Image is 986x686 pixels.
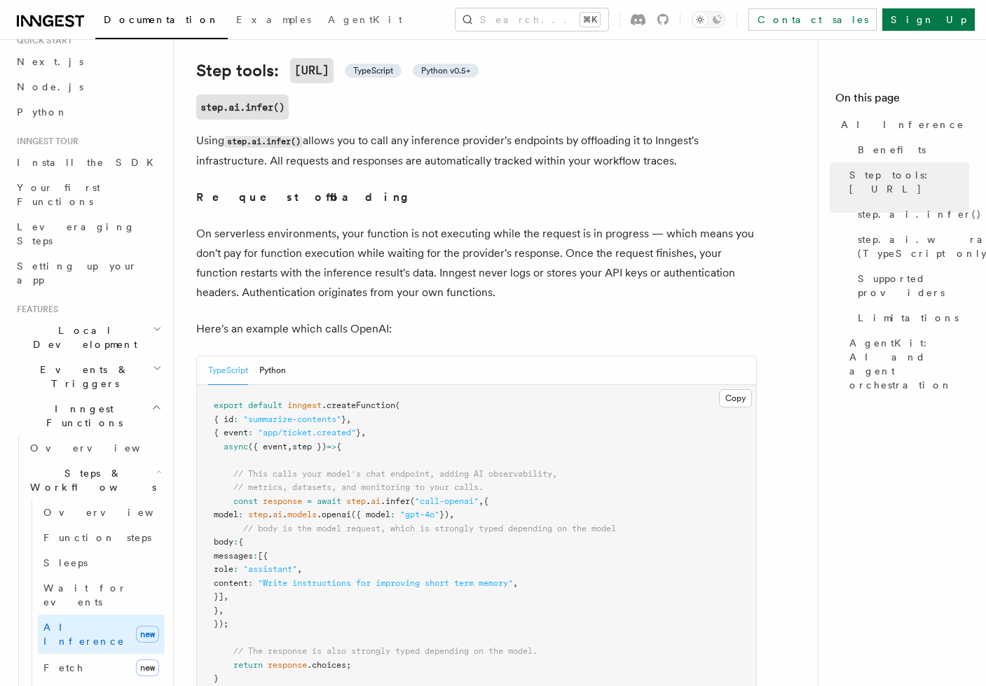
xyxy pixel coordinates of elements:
a: step.ai.wrap() (TypeScript only) [852,227,969,266]
a: Contact sales [748,8,877,31]
span: Supported providers [858,272,969,300]
button: Events & Triggers [11,357,165,396]
span: Function steps [43,532,151,543]
span: : [248,578,253,588]
a: Install the SDK [11,150,165,175]
span: } [356,428,361,437]
span: ai [371,496,381,506]
span: async [224,442,248,451]
span: , [513,578,518,588]
span: .choices; [307,660,351,670]
button: Inngest Functions [11,396,165,435]
span: . [282,510,287,519]
span: response [263,496,302,506]
h4: On this page [835,90,969,112]
a: Overview [25,435,165,461]
a: step.ai.infer() [852,202,969,227]
span: }] [214,591,224,601]
a: Setting up your app [11,253,165,293]
a: Step tools:[URL] TypeScript Python v0.5+ [196,58,479,83]
span: AI Inference [43,622,125,647]
span: , [297,564,302,574]
span: Node.js [17,81,83,92]
span: "gpt-4o" [400,510,439,519]
span: Local Development [11,323,153,351]
span: Inngest Functions [11,402,151,430]
span: Your first Functions [17,182,100,207]
span: step.ai.infer() [858,207,982,221]
span: AgentKit [328,14,402,25]
span: "call-openai" [415,496,479,506]
span: Features [11,304,58,315]
span: Python [17,106,68,118]
span: body [214,537,233,547]
span: new [136,626,159,643]
span: step }) [292,442,327,451]
span: ({ model [351,510,390,519]
span: default [248,400,282,410]
a: Leveraging Steps [11,214,165,253]
span: Leveraging Steps [17,221,135,246]
span: AgentKit: AI and agent orchestration [849,336,969,392]
button: Python [259,356,286,385]
span: step [346,496,366,506]
span: Setting up your app [17,260,137,286]
a: Limitations [852,305,969,330]
span: Events & Triggers [11,363,153,391]
strong: Request offloading [196,190,418,204]
span: : [253,551,258,561]
span: Next.js [17,56,83,67]
a: Your first Functions [11,175,165,214]
button: Copy [719,389,752,407]
span: Documentation [104,14,219,25]
span: ( [395,400,400,410]
span: { [484,496,488,506]
span: , [449,510,454,519]
span: // The response is also strongly typed depending on the model. [233,646,537,656]
span: "app/ticket.created" [258,428,356,437]
span: Benefits [858,143,926,157]
span: : [238,510,243,519]
span: { event [214,428,248,437]
a: Overview [38,500,165,525]
kbd: ⌘K [580,13,600,27]
span: Examples [236,14,311,25]
span: Fetch [43,662,84,673]
span: Python v0.5+ [421,65,470,76]
span: , [287,442,292,451]
a: Documentation [95,4,228,39]
a: Examples [228,4,320,38]
a: Wait for events [38,575,165,615]
span: } [341,414,346,424]
a: Sleeps [38,550,165,575]
span: "Write instructions for improving short term memory" [258,578,513,588]
span: // metrics, datasets, and monitoring to your calls. [233,482,484,492]
span: response [268,660,307,670]
span: { id [214,414,233,424]
span: = [307,496,312,506]
span: ({ event [248,442,287,451]
span: Steps & Workflows [25,466,156,494]
span: . [268,510,273,519]
span: { [336,442,341,451]
a: Benefits [852,137,969,162]
span: } [214,605,219,615]
p: Here's an example which calls OpenAI: [196,319,757,339]
a: AgentKit [320,4,411,38]
span: }); [214,619,228,629]
a: Fetchnew [38,654,165,682]
span: ai [273,510,282,519]
a: Step tools: [URL] [844,162,969,202]
span: : [233,414,238,424]
span: model [214,510,238,519]
span: => [327,442,336,451]
span: content [214,578,248,588]
span: .openai [317,510,351,519]
span: role [214,564,233,574]
span: Quick start [11,35,72,46]
span: , [361,428,366,437]
span: { [238,537,243,547]
span: , [224,591,228,601]
span: await [317,496,341,506]
button: Steps & Workflows [25,461,165,500]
